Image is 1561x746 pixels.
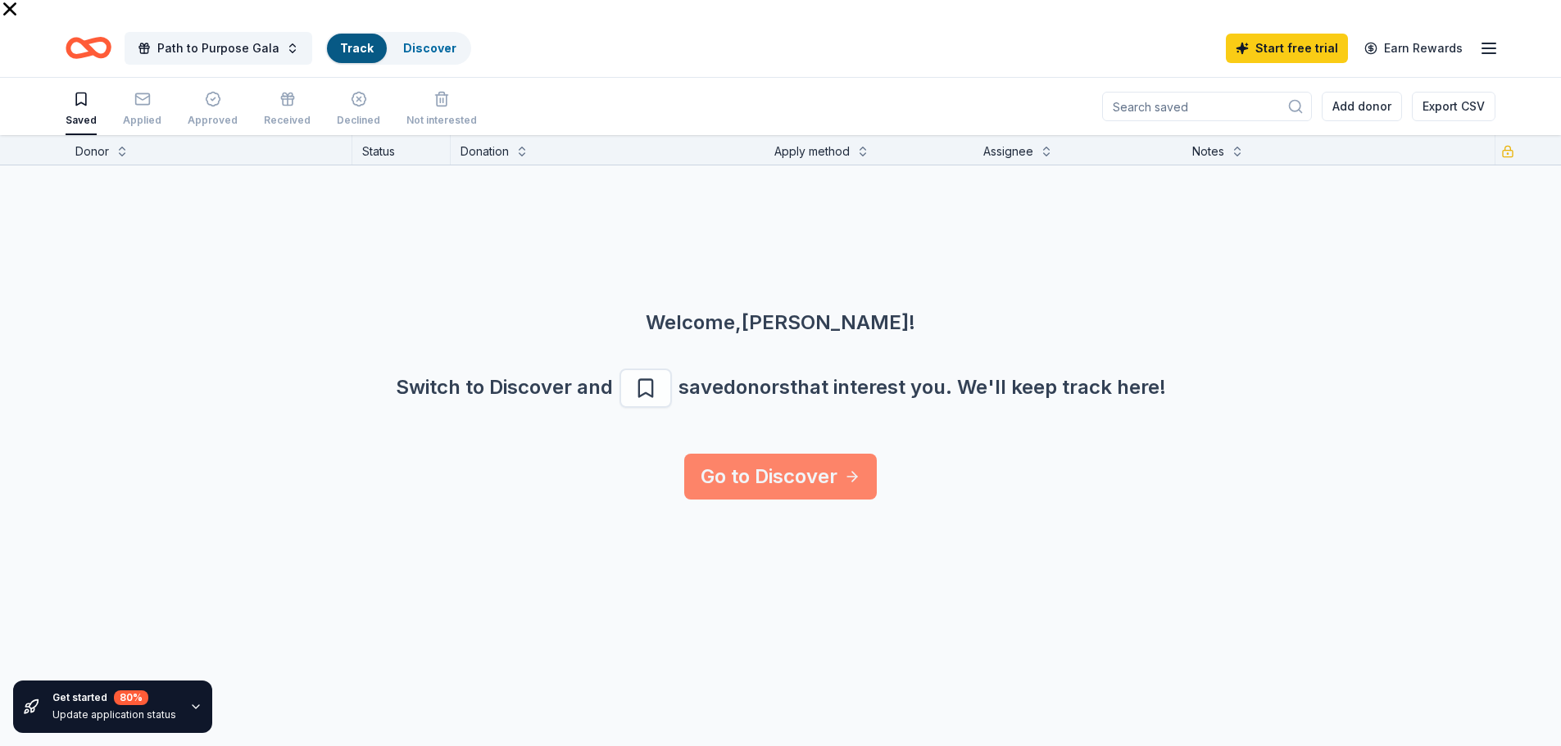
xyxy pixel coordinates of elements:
[39,368,1522,408] div: Switch to Discover and save donors that interest you. We ' ll keep track here!
[114,690,148,705] div: 80 %
[264,84,311,135] button: Received
[461,142,509,161] div: Donation
[125,32,312,65] button: Path to Purpose Gala
[1226,34,1348,63] a: Start free trial
[123,114,161,127] div: Applied
[340,41,374,55] a: Track
[66,114,97,127] div: Saved
[66,84,97,135] button: Saved
[188,114,238,127] div: Approved
[684,454,877,500] a: Go to Discover
[123,84,161,135] button: Applied
[157,38,279,58] span: Path to Purpose Gala
[774,142,850,161] div: Apply method
[39,310,1522,336] div: Welcome, [PERSON_NAME] !
[352,135,451,165] div: Status
[1192,142,1224,161] div: Notes
[52,708,176,721] div: Update application status
[325,32,471,65] button: TrackDiscover
[337,114,380,127] div: Declined
[66,29,111,67] a: Home
[1355,34,1473,63] a: Earn Rewards
[75,142,109,161] div: Donor
[403,41,456,55] a: Discover
[264,114,311,127] div: Received
[1412,92,1495,121] button: Export CSV
[1102,92,1312,121] input: Search saved
[188,84,238,135] button: Approved
[406,84,477,135] button: Not interested
[52,690,176,705] div: Get started
[406,114,477,127] div: Not interested
[337,84,380,135] button: Declined
[983,142,1033,161] div: Assignee
[1322,92,1402,121] button: Add donor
